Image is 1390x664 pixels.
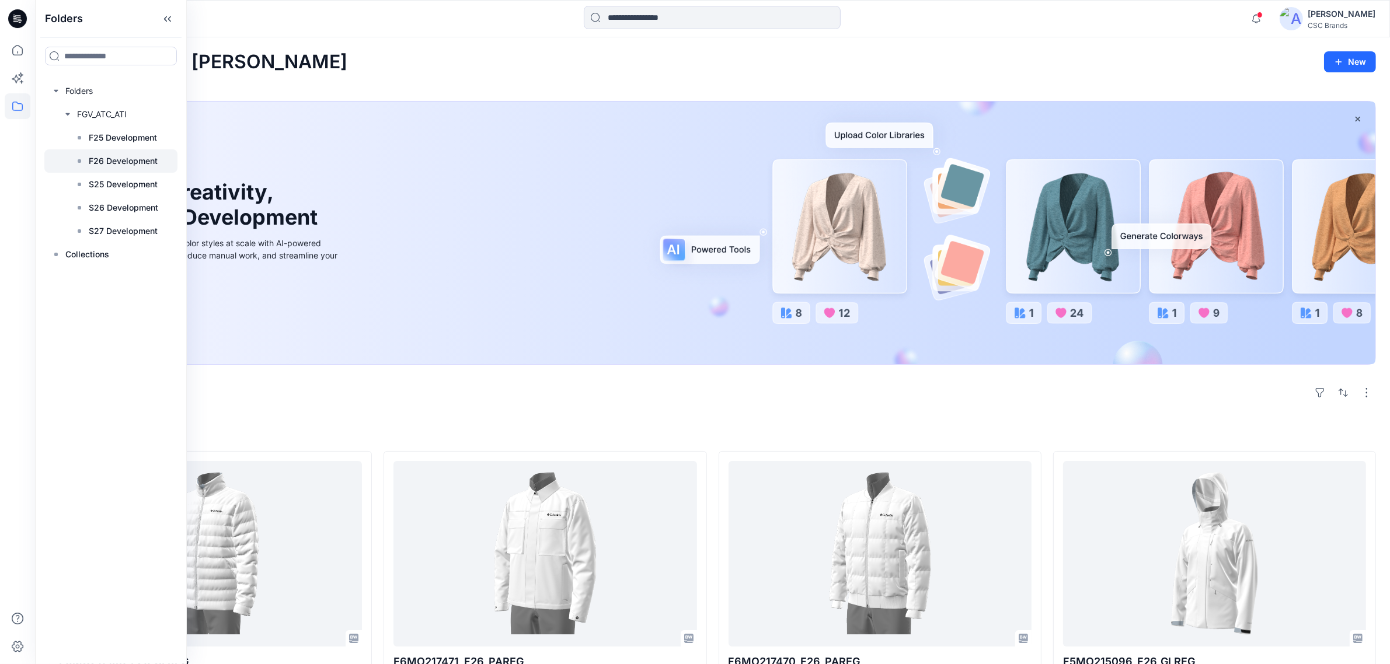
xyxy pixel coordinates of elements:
[78,237,340,274] div: Explore ideas faster and recolor styles at scale with AI-powered tools that boost creativity, red...
[1063,461,1366,646] a: F5MO215096_F26_GLREG
[49,51,347,73] h2: Welcome back, [PERSON_NAME]
[78,180,323,230] h1: Unleash Creativity, Speed Up Development
[1308,7,1375,21] div: [PERSON_NAME]
[89,224,158,238] p: S27 Development
[1308,21,1375,30] div: CSC Brands
[729,461,1032,646] a: F6MO217470_F26_PAREG
[89,154,158,168] p: F26 Development
[1324,51,1376,72] button: New
[393,461,696,646] a: F6MO217471_F26_PAREG
[65,247,109,261] p: Collections
[78,288,340,311] a: Discover more
[89,131,157,145] p: F25 Development
[89,177,158,191] p: S25 Development
[49,425,1376,439] h4: Styles
[89,201,158,215] p: S26 Development
[59,461,362,646] a: F6MO217193_F26_GLREG
[1280,7,1303,30] img: avatar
